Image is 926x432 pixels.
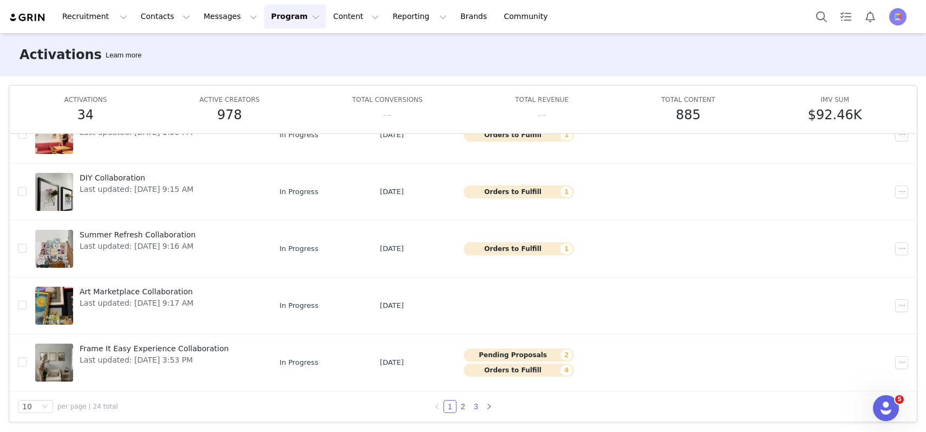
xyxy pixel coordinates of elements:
[834,4,858,29] a: Tasks
[444,400,457,413] li: 1
[464,349,574,362] button: Pending Proposals2
[434,403,440,410] i: icon: left
[279,186,318,197] span: In Progress
[883,8,917,25] button: Profile
[80,343,229,354] span: Frame It Easy Experience Collaboration
[537,105,546,125] h5: --
[279,130,318,140] span: In Progress
[35,170,262,214] a: DIY CollaborationLast updated: [DATE] 9:15 AM
[42,403,48,411] i: icon: down
[889,8,907,25] img: 0e14ce14-315d-4a48-b82d-14624b80e483.jpg
[197,4,264,29] button: Messages
[457,400,469,413] li: 2
[386,4,453,29] button: Reporting
[486,403,492,410] i: icon: right
[383,105,392,125] h5: --
[469,400,482,413] li: 3
[279,357,318,368] span: In Progress
[134,4,197,29] button: Contacts
[80,229,195,241] span: Summer Refresh Collaboration
[264,4,326,29] button: Program
[199,96,259,104] span: ACTIVE CREATORS
[64,96,107,104] span: ACTIVATIONS
[676,105,701,125] h5: 885
[380,357,404,368] span: [DATE]
[464,185,574,198] button: Orders to Fulfill1
[19,45,102,65] h3: Activations
[80,354,229,366] span: Last updated: [DATE] 3:53 PM
[810,4,833,29] button: Search
[820,96,849,104] span: IMV SUM
[482,400,495,413] li: Next Page
[444,401,456,412] a: 1
[454,4,497,29] a: Brands
[80,172,193,184] span: DIY Collaboration
[80,241,195,252] span: Last updated: [DATE] 9:16 AM
[35,113,262,157] a: Last updated: [DATE] 1:50 PM
[808,105,862,125] h5: $92.46K
[498,4,559,29] a: Community
[77,105,94,125] h5: 34
[9,12,47,23] img: grin logo
[431,400,444,413] li: Previous Page
[80,286,193,298] span: Art Marketplace Collaboration
[380,130,404,140] span: [DATE]
[57,402,118,411] span: per page | 24 total
[35,341,262,384] a: Frame It Easy Experience CollaborationLast updated: [DATE] 3:53 PM
[279,300,318,311] span: In Progress
[380,243,404,254] span: [DATE]
[56,4,134,29] button: Recruitment
[217,105,242,125] h5: 978
[515,96,569,104] span: TOTAL REVENUE
[464,128,574,141] button: Orders to Fulfill1
[103,50,144,61] div: Tooltip anchor
[464,242,574,255] button: Orders to Fulfill1
[470,401,482,412] a: 3
[380,186,404,197] span: [DATE]
[352,96,422,104] span: TOTAL CONVERSIONS
[22,401,32,412] div: 10
[380,300,404,311] span: [DATE]
[80,298,193,309] span: Last updated: [DATE] 9:17 AM
[279,243,318,254] span: In Progress
[464,364,574,377] button: Orders to Fulfill4
[858,4,882,29] button: Notifications
[895,395,904,404] span: 5
[80,184,193,195] span: Last updated: [DATE] 9:15 AM
[35,227,262,270] a: Summer Refresh CollaborationLast updated: [DATE] 9:16 AM
[35,284,262,327] a: Art Marketplace CollaborationLast updated: [DATE] 9:17 AM
[327,4,386,29] button: Content
[457,401,469,412] a: 2
[661,96,715,104] span: TOTAL CONTENT
[873,395,899,421] iframe: Intercom live chat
